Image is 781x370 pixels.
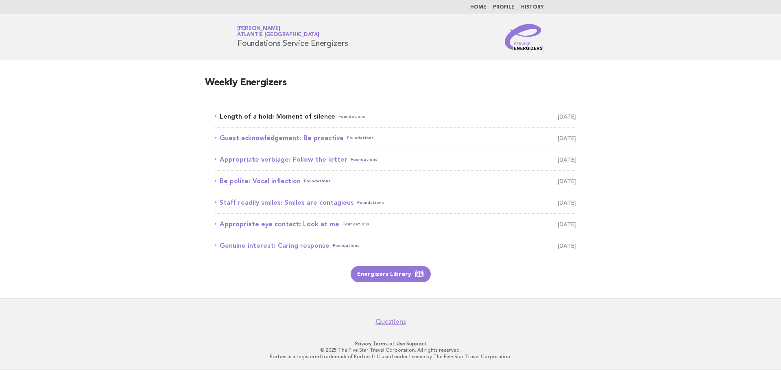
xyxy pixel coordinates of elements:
h2: Weekly Energizers [205,76,576,96]
span: [DATE] [558,240,576,251]
span: Foundations [338,111,365,122]
a: Genuine interest: Caring responseFoundations [DATE] [215,240,576,251]
a: Terms of Use [373,341,405,346]
span: [DATE] [558,154,576,165]
a: Be polite: Vocal inflectionFoundations [DATE] [215,175,576,187]
span: Foundations [333,240,360,251]
a: Appropriate verbiage: Follow the letterFoundations [DATE] [215,154,576,165]
p: © 2025 The Five Star Travel Corporation. All rights reserved. [142,347,639,353]
a: Support [406,341,426,346]
a: History [521,5,544,10]
span: [DATE] [558,111,576,122]
span: Foundations [347,132,374,144]
a: Home [470,5,486,10]
a: Energizers Library [351,266,431,282]
img: Service Energizers [505,24,544,50]
span: [DATE] [558,219,576,230]
span: [DATE] [558,197,576,208]
span: Foundations [357,197,384,208]
a: Staff readily smiles: Smiles are contagiousFoundations [DATE] [215,197,576,208]
h1: Foundations Service Energizers [237,26,348,48]
p: Forbes is a registered trademark of Forbes LLC used under license by The Five Star Travel Corpora... [142,353,639,360]
p: · · [142,340,639,347]
span: Foundations [304,175,331,187]
a: Appropriate eye contact: Look at meFoundations [DATE] [215,219,576,230]
span: Foundations [351,154,377,165]
span: Foundations [343,219,369,230]
a: Questions [375,318,406,326]
span: [DATE] [558,132,576,144]
a: Length of a hold: Moment of silenceFoundations [DATE] [215,111,576,122]
a: Guest acknowledgement: Be proactiveFoundations [DATE] [215,132,576,144]
a: Privacy [355,341,371,346]
a: Profile [493,5,515,10]
span: Atlantis [GEOGRAPHIC_DATA] [237,32,319,38]
span: [DATE] [558,175,576,187]
a: [PERSON_NAME]Atlantis [GEOGRAPHIC_DATA] [237,26,319,37]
